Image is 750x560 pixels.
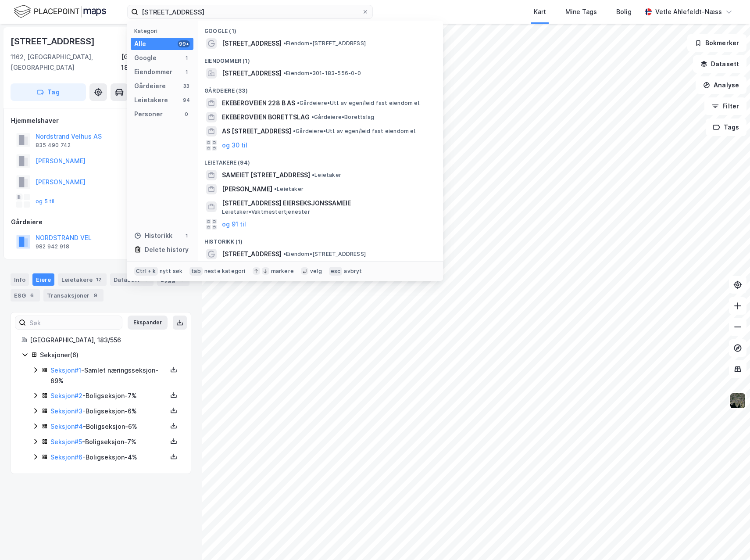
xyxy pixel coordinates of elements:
[312,172,341,179] span: Leietaker
[32,273,54,286] div: Eiere
[271,268,294,275] div: markere
[222,112,310,122] span: EKEBERGVEIEN BORETTSLAG
[310,268,322,275] div: velg
[50,365,167,386] div: - Samlet næringsseksjon - 69%
[134,28,193,34] div: Kategori
[222,184,272,194] span: [PERSON_NAME]
[50,406,167,416] div: - Boligseksjon - 6%
[178,40,190,47] div: 99+
[30,335,180,345] div: [GEOGRAPHIC_DATA], 183/556
[222,126,291,136] span: AS [STREET_ADDRESS]
[329,267,343,276] div: esc
[50,438,82,445] a: Seksjon#5
[134,67,172,77] div: Eiendommer
[312,172,314,178] span: •
[729,392,746,409] img: 9k=
[274,186,277,192] span: •
[128,316,168,330] button: Ekspander
[50,453,82,461] a: Seksjon#6
[50,452,167,463] div: - Boligseksjon - 4%
[197,152,443,168] div: Leietakere (94)
[293,128,296,134] span: •
[283,70,286,76] span: •
[222,170,310,180] span: SAMEIET [STREET_ADDRESS]
[134,109,163,119] div: Personer
[14,4,106,19] img: logo.f888ab2527a4732fd821a326f86c7f29.svg
[283,251,286,257] span: •
[28,291,36,300] div: 6
[274,186,304,193] span: Leietaker
[134,95,168,105] div: Leietakere
[222,68,282,79] span: [STREET_ADDRESS]
[183,54,190,61] div: 1
[204,268,246,275] div: neste kategori
[534,7,546,17] div: Kart
[134,53,157,63] div: Google
[121,52,191,73] div: [GEOGRAPHIC_DATA], 183/556
[183,97,190,104] div: 94
[655,7,722,17] div: Vetle Ahlefeldt-Næss
[197,50,443,66] div: Eiendommer (1)
[50,366,81,374] a: Seksjon#1
[222,198,432,208] span: [STREET_ADDRESS] EIERSEKSJONSSAMEIE
[189,267,203,276] div: tab
[297,100,421,107] span: Gårdeiere • Utl. av egen/leid fast eiendom el.
[565,7,597,17] div: Mine Tags
[50,421,167,432] div: - Boligseksjon - 6%
[183,232,190,239] div: 1
[134,267,158,276] div: Ctrl + k
[11,217,191,227] div: Gårdeiere
[183,111,190,118] div: 0
[11,34,96,48] div: [STREET_ADDRESS]
[94,275,103,284] div: 12
[43,289,104,302] div: Transaksjoner
[58,273,107,286] div: Leietakere
[134,230,172,241] div: Historikk
[222,140,247,151] button: og 30 til
[293,128,417,135] span: Gårdeiere • Utl. av egen/leid fast eiendom el.
[183,68,190,75] div: 1
[222,249,282,259] span: [STREET_ADDRESS]
[222,38,282,49] span: [STREET_ADDRESS]
[11,52,121,73] div: 1162, [GEOGRAPHIC_DATA], [GEOGRAPHIC_DATA]
[311,114,314,120] span: •
[222,98,295,108] span: EKEBERGVEIEN 228 B AS
[706,518,750,560] div: Kontrollprogram for chat
[50,423,83,430] a: Seksjon#4
[145,244,189,255] div: Delete history
[26,316,122,329] input: Søk
[283,251,366,258] span: Eiendom • [STREET_ADDRESS]
[134,81,166,91] div: Gårdeiere
[11,273,29,286] div: Info
[687,34,746,52] button: Bokmerker
[706,518,750,560] iframe: Chat Widget
[11,83,86,101] button: Tag
[706,118,746,136] button: Tags
[283,70,361,77] span: Eiendom • 301-183-556-0-0
[344,268,362,275] div: avbryt
[704,97,746,115] button: Filter
[283,40,286,47] span: •
[11,289,40,302] div: ESG
[616,7,632,17] div: Bolig
[197,21,443,36] div: Google (1)
[50,391,167,401] div: - Boligseksjon - 7%
[693,55,746,73] button: Datasett
[50,437,167,447] div: - Boligseksjon - 7%
[36,142,71,149] div: 835 490 742
[40,350,180,360] div: Seksjoner ( 6 )
[297,100,300,106] span: •
[134,39,146,49] div: Alle
[110,273,154,286] div: Datasett
[91,291,100,300] div: 9
[183,83,190,90] div: 33
[696,76,746,94] button: Analyse
[222,208,310,215] span: Leietaker • Vaktmestertjenester
[11,115,191,126] div: Hjemmelshaver
[197,231,443,247] div: Historikk (1)
[222,219,246,230] button: og 91 til
[283,40,366,47] span: Eiendom • [STREET_ADDRESS]
[36,243,69,250] div: 982 942 918
[50,392,82,399] a: Seksjon#2
[160,268,183,275] div: nytt søk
